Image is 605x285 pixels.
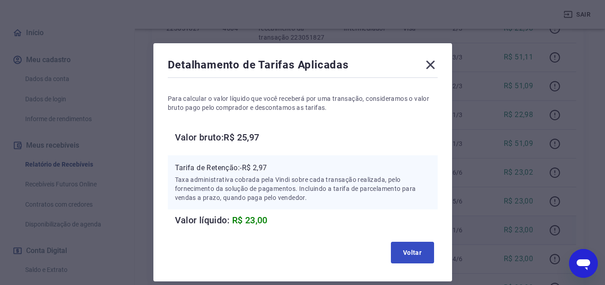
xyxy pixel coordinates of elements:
span: R$ 23,00 [232,215,268,226]
p: Tarifa de Retenção: -R$ 2,97 [175,163,430,173]
div: Detalhamento de Tarifas Aplicadas [168,58,438,76]
p: Para calcular o valor líquido que você receberá por uma transação, consideramos o valor bruto pag... [168,94,438,112]
h6: Valor bruto: R$ 25,97 [175,130,438,145]
button: Voltar [391,242,434,263]
p: Taxa administrativa cobrada pela Vindi sobre cada transação realizada, pelo fornecimento da soluç... [175,175,430,202]
iframe: Botão para abrir a janela de mensagens [569,249,598,278]
h6: Valor líquido: [175,213,438,227]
